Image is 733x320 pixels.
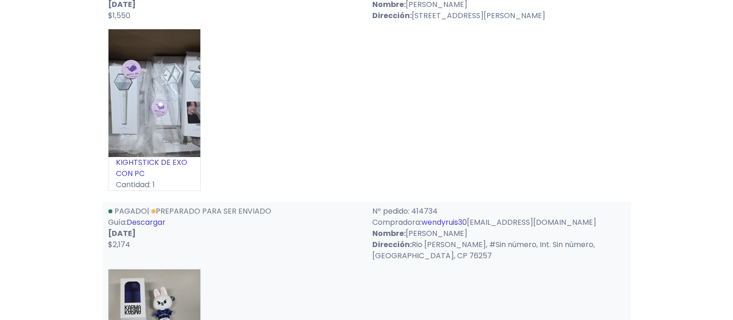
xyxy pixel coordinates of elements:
[108,228,361,239] p: [DATE]
[372,217,625,228] p: Compradora: [EMAIL_ADDRESS][DOMAIN_NAME]
[108,179,200,190] p: Cantidad: 1
[372,206,625,217] p: Nº pedido: 414734
[372,228,406,239] strong: Nombre:
[108,239,130,250] span: $2,174
[372,228,625,239] p: [PERSON_NAME]
[421,217,467,228] a: wendyruis30
[108,10,130,21] span: $1,550
[372,10,625,21] p: [STREET_ADDRESS][PERSON_NAME]
[115,206,147,216] span: Pagado
[116,157,187,179] a: KIGHTSTICK DE EXO CON PC
[108,29,200,157] img: small_1755786216980.jpeg
[127,217,166,228] a: Descargar
[372,239,412,250] strong: Dirección:
[372,239,625,261] p: Rio [PERSON_NAME], #Sin número, Int. Sin número, [GEOGRAPHIC_DATA], CP 76257
[102,206,367,261] div: | Guía:
[372,10,412,21] strong: Dirección:
[151,206,271,216] a: Preparado para ser enviado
